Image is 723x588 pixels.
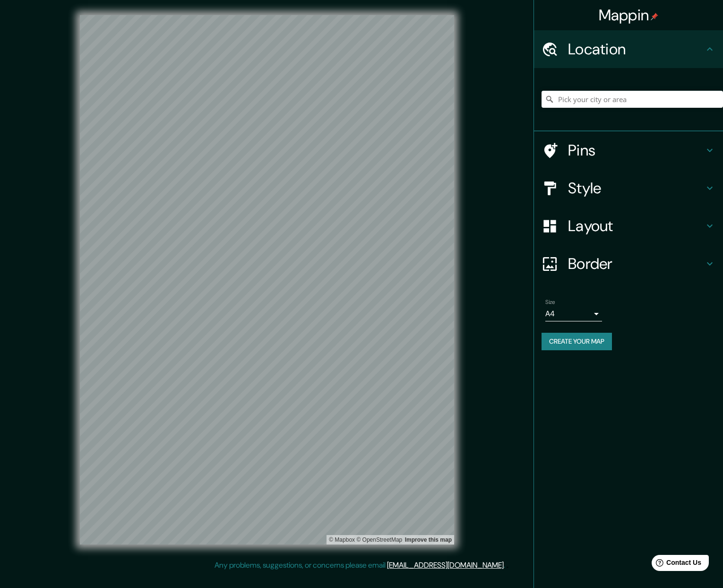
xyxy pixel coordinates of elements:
[387,560,504,570] a: [EMAIL_ADDRESS][DOMAIN_NAME]
[639,551,713,578] iframe: Help widget launcher
[405,536,452,543] a: Map feedback
[651,13,658,20] img: pin-icon.png
[568,141,704,160] h4: Pins
[545,298,555,306] label: Size
[534,207,723,245] div: Layout
[568,216,704,235] h4: Layout
[568,254,704,273] h4: Border
[542,333,612,350] button: Create your map
[80,15,454,545] canvas: Map
[534,245,723,283] div: Border
[545,306,602,321] div: A4
[534,169,723,207] div: Style
[542,91,723,108] input: Pick your city or area
[215,560,505,571] p: Any problems, suggestions, or concerns please email .
[505,560,507,571] div: .
[356,536,402,543] a: OpenStreetMap
[534,30,723,68] div: Location
[507,560,508,571] div: .
[599,6,659,25] h4: Mappin
[534,131,723,169] div: Pins
[329,536,355,543] a: Mapbox
[568,179,704,198] h4: Style
[568,40,704,59] h4: Location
